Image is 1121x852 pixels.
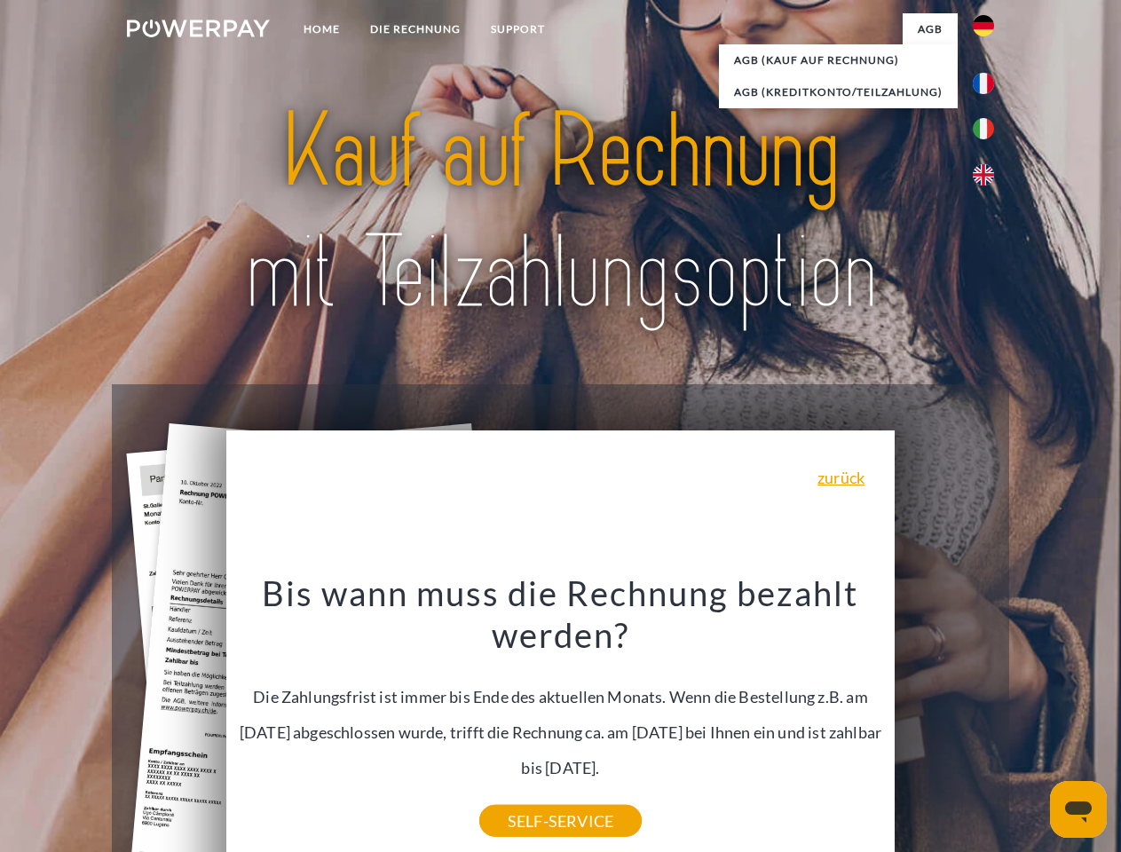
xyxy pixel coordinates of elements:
[127,20,270,37] img: logo-powerpay-white.svg
[170,85,951,340] img: title-powerpay_de.svg
[237,572,885,821] div: Die Zahlungsfrist ist immer bis Ende des aktuellen Monats. Wenn die Bestellung z.B. am [DATE] abg...
[479,805,642,837] a: SELF-SERVICE
[817,469,864,485] a: zurück
[288,13,355,45] a: Home
[973,15,994,36] img: de
[476,13,560,45] a: SUPPORT
[719,76,958,108] a: AGB (Kreditkonto/Teilzahlung)
[719,44,958,76] a: AGB (Kauf auf Rechnung)
[237,572,885,657] h3: Bis wann muss die Rechnung bezahlt werden?
[973,73,994,94] img: fr
[903,13,958,45] a: agb
[1050,781,1107,838] iframe: Schaltfläche zum Öffnen des Messaging-Fensters
[973,164,994,185] img: en
[355,13,476,45] a: DIE RECHNUNG
[973,118,994,139] img: it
